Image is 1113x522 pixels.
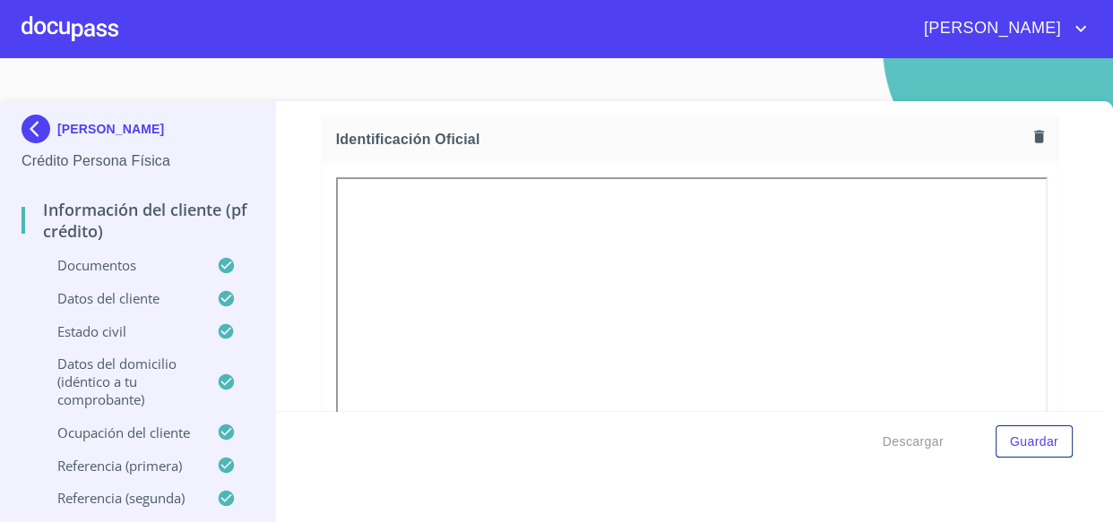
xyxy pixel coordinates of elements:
[876,425,951,458] button: Descargar
[22,355,217,408] p: Datos del domicilio (idéntico a tu comprobante)
[910,14,1091,43] button: account of current user
[22,489,217,507] p: Referencia (segunda)
[22,115,254,150] div: [PERSON_NAME]
[22,424,217,441] p: Ocupación del Cliente
[22,199,254,242] p: Información del cliente (PF crédito)
[996,425,1073,458] button: Guardar
[22,115,57,143] img: Docupass spot blue
[910,14,1070,43] span: [PERSON_NAME]
[22,150,254,172] p: Crédito Persona Física
[22,322,217,340] p: Estado Civil
[22,289,217,307] p: Datos del cliente
[883,431,944,453] span: Descargar
[57,122,164,136] p: [PERSON_NAME]
[22,457,217,475] p: Referencia (primera)
[1010,431,1058,453] span: Guardar
[336,130,1027,149] span: Identificación Oficial
[22,256,217,274] p: Documentos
